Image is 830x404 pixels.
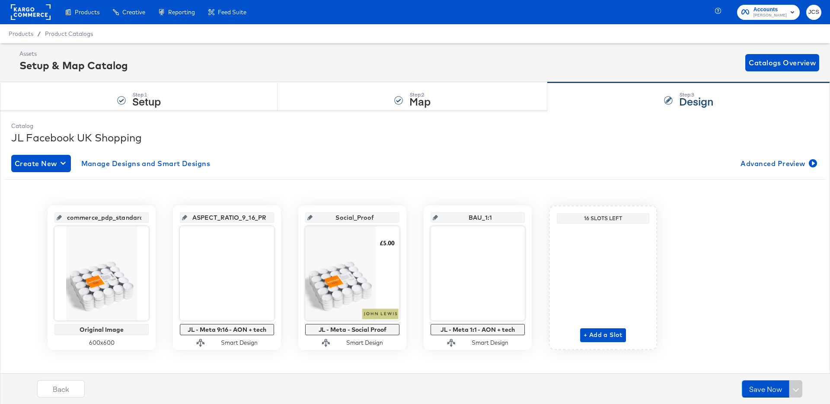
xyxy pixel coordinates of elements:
[182,326,272,333] div: JL - Meta 9:16 - AON + tech
[19,58,128,73] div: Setup & Map Catalog
[307,326,397,333] div: JL - Meta - Social Proof
[11,155,71,172] button: Create New
[741,157,815,170] span: Advanced Preview
[78,155,214,172] button: Manage Designs and Smart Designs
[132,94,161,108] strong: Setup
[737,5,800,20] button: Accounts[PERSON_NAME]
[11,130,819,145] div: JL Facebook UK Shopping
[737,155,819,172] button: Advanced Preview
[168,9,195,16] span: Reporting
[745,54,819,71] button: Catalogs Overview
[472,339,508,347] div: Smart Design
[218,9,246,16] span: Feed Suite
[679,94,713,108] strong: Design
[810,7,818,17] span: JCS
[433,326,523,333] div: JL - Meta 1:1 - AON + tech
[742,380,789,398] button: Save Now
[679,92,713,98] div: Step: 3
[45,30,93,37] a: Product Catalogs
[753,12,787,19] span: [PERSON_NAME]
[559,215,647,222] div: 16 Slots Left
[75,9,99,16] span: Products
[33,30,45,37] span: /
[15,157,67,170] span: Create New
[57,326,147,333] div: Original Image
[122,9,145,16] span: Creative
[409,92,431,98] div: Step: 2
[346,339,383,347] div: Smart Design
[221,339,258,347] div: Smart Design
[54,339,149,347] div: 600 x 600
[132,92,161,98] div: Step: 1
[81,157,211,170] span: Manage Designs and Smart Designs
[749,57,816,69] span: Catalogs Overview
[584,330,622,340] span: + Add a Slot
[409,94,431,108] strong: Map
[19,50,128,58] div: Assets
[806,5,821,20] button: JCS
[580,328,626,342] button: + Add a Slot
[11,122,819,130] div: Catalog
[9,30,33,37] span: Products
[753,5,787,14] span: Accounts
[37,380,85,398] button: Back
